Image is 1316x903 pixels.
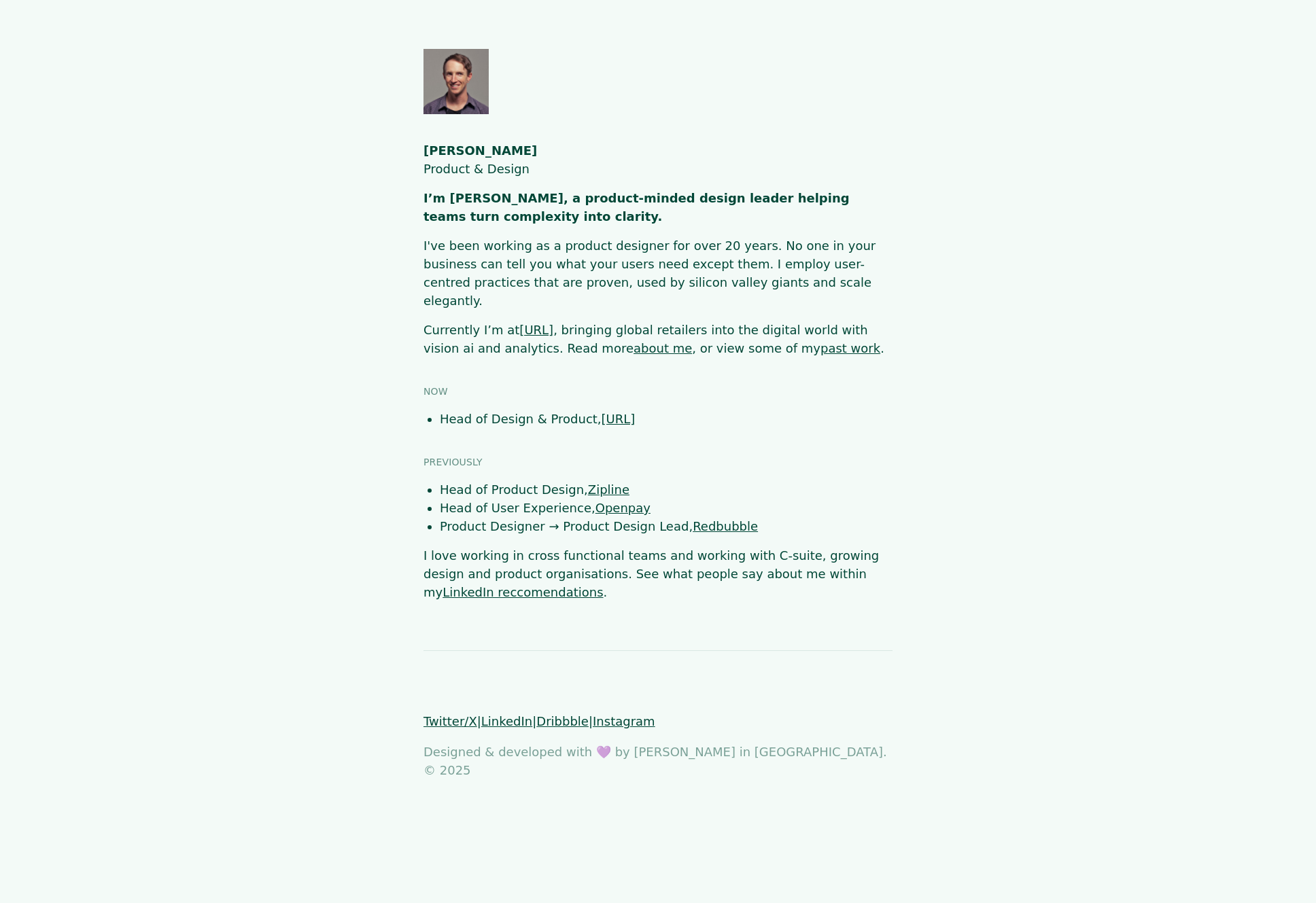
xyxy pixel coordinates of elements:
a: LinkedIn [481,714,532,728]
a: LinkedIn reccomendations [443,585,603,599]
p: I've been working as a product designer for over 20 years. No one in your business can tell you w... [423,236,893,310]
a: past work [820,341,880,355]
strong: I’m [PERSON_NAME], a product-minded design leader helping teams turn complexity into clarity. [423,191,850,224]
li: Head of User Experience, [440,499,893,517]
p: Designed & developed with 💜 by [PERSON_NAME] in [GEOGRAPHIC_DATA]. © 2025 [423,743,893,779]
p: Currently I’m at , bringing global retailers into the digital world with vision ai and analytics.... [423,321,893,357]
a: Dribbble [536,714,589,728]
a: about me [634,341,692,355]
a: Twitter/X [423,714,477,728]
a: Redbubble [693,519,758,533]
li: Head of Design & Product, [440,410,893,428]
p: I love working in cross functional teams and working with C-suite, growing design and product org... [423,546,893,601]
h3: Now [423,385,893,399]
h3: Previously [423,455,893,470]
h1: [PERSON_NAME] [423,141,893,160]
p: | | | [423,712,893,730]
a: [URL] [519,323,553,337]
a: Openpay [595,501,651,515]
li: Head of Product Design, [440,480,893,499]
p: Product & Design [423,160,893,178]
a: Instagram [593,714,655,728]
a: Zipline [588,482,629,497]
img: Photo of Shaun Byrne [423,49,489,114]
li: Product Designer → Product Design Lead, [440,517,893,535]
a: [URL] [602,412,636,426]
